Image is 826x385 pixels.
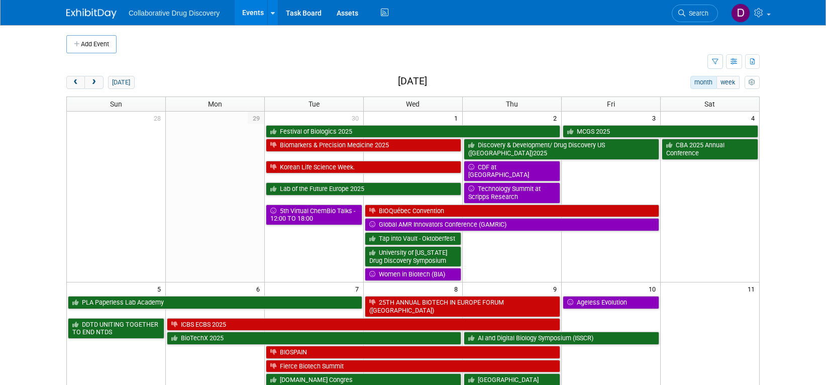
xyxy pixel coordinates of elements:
[552,112,561,124] span: 2
[266,205,362,225] a: 5th Virtual ChemBio Talks - 12:00 TO 18:00
[167,332,461,345] a: BioTechX 2025
[749,79,755,86] i: Personalize Calendar
[66,35,117,53] button: Add Event
[68,296,362,309] a: PLA Paperless Lab Academy
[365,205,659,218] a: BIOQuébec Convention
[563,296,659,309] a: Ageless Evolution
[266,125,560,138] a: Festival of Biologics 2025
[365,268,461,281] a: Women in Biotech (BIA)
[266,161,461,174] a: Korean Life Science Week.
[453,112,462,124] span: 1
[266,182,461,196] a: Lab of the Future Europe 2025
[129,9,220,17] span: Collaborative Drug Discovery
[607,100,615,108] span: Fri
[704,100,715,108] span: Sat
[156,282,165,295] span: 5
[672,5,718,22] a: Search
[398,76,427,87] h2: [DATE]
[747,282,759,295] span: 11
[255,282,264,295] span: 6
[365,246,461,267] a: University of [US_STATE] Drug Discovery Symposium
[266,139,461,152] a: Biomarkers & Precision Medicine 2025
[110,100,122,108] span: Sun
[464,332,659,345] a: AI and Digital Biology Symposium (ISSCR)
[464,139,659,159] a: Discovery & Development/ Drug Discovery US ([GEOGRAPHIC_DATA])2025
[506,100,518,108] span: Thu
[308,100,320,108] span: Tue
[745,76,760,89] button: myCustomButton
[208,100,222,108] span: Mon
[750,112,759,124] span: 4
[648,282,660,295] span: 10
[406,100,420,108] span: Wed
[464,161,560,181] a: CDF at [GEOGRAPHIC_DATA]
[563,125,758,138] a: MCGS 2025
[266,360,560,373] a: Fierce Biotech Summit
[167,318,560,331] a: ICBS ECBS 2025
[685,10,708,17] span: Search
[365,232,461,245] a: Tap into Vault - Oktoberfest
[153,112,165,124] span: 28
[66,9,117,19] img: ExhibitDay
[84,76,103,89] button: next
[662,139,758,159] a: CBA 2025 Annual Conference
[651,112,660,124] span: 3
[354,282,363,295] span: 7
[68,318,164,339] a: DDTD UNITING TOGETHER TO END NTDS
[365,218,659,231] a: Global AMR Innovators Conference (GAMRIC)
[351,112,363,124] span: 30
[731,4,750,23] img: Daniel Castro
[108,76,135,89] button: [DATE]
[716,76,740,89] button: week
[552,282,561,295] span: 9
[453,282,462,295] span: 8
[365,296,560,317] a: 25TH ANNUAL BIOTECH IN EUROPE FORUM ([GEOGRAPHIC_DATA])
[66,76,85,89] button: prev
[690,76,717,89] button: month
[266,346,560,359] a: BIOSPAIN
[248,112,264,124] span: 29
[464,182,560,203] a: Technology Summit at Scripps Research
